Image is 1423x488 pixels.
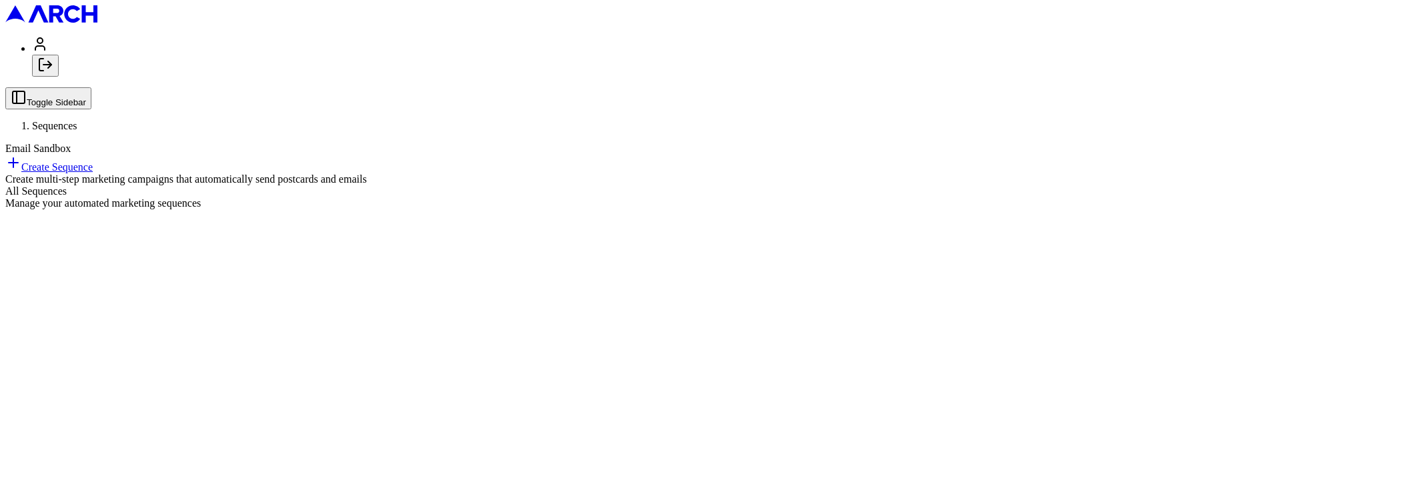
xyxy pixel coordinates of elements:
span: Sequences [32,120,77,131]
a: Create Sequence [5,161,93,173]
div: Create multi-step marketing campaigns that automatically send postcards and emails [5,173,1418,185]
div: Manage your automated marketing sequences [5,197,1418,209]
div: All Sequences [5,185,1418,197]
nav: breadcrumb [5,120,1418,132]
span: Toggle Sidebar [27,97,86,107]
button: Toggle Sidebar [5,87,91,109]
button: Log out [32,55,59,77]
div: Email Sandbox [5,143,1418,155]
